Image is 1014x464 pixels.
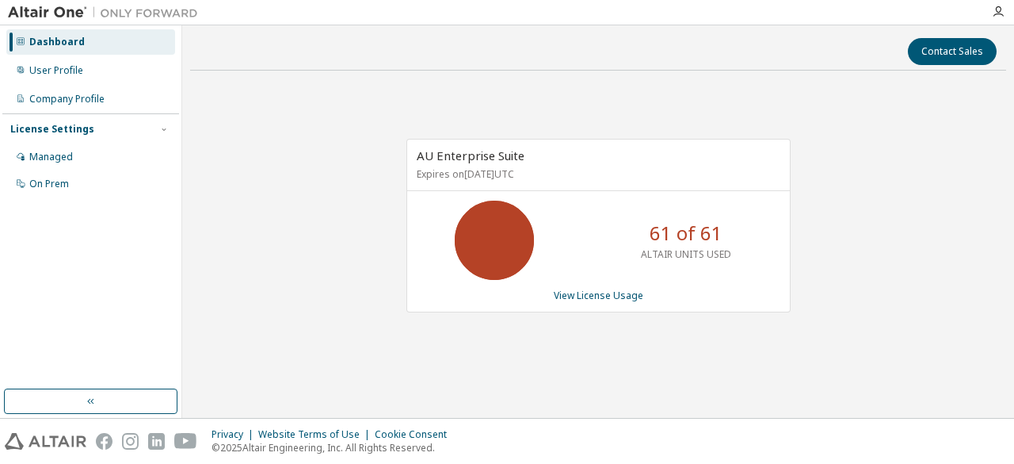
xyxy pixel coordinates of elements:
div: On Prem [29,178,69,190]
div: Managed [29,151,73,163]
p: © 2025 Altair Engineering, Inc. All Rights Reserved. [212,441,456,454]
img: youtube.svg [174,433,197,450]
div: Website Terms of Use [258,428,375,441]
div: License Settings [10,123,94,136]
img: Altair One [8,5,206,21]
div: User Profile [29,64,83,77]
div: Privacy [212,428,258,441]
button: Contact Sales [908,38,997,65]
img: linkedin.svg [148,433,165,450]
p: ALTAIR UNITS USED [641,247,731,261]
p: Expires on [DATE] UTC [417,167,776,181]
div: Company Profile [29,93,105,105]
img: facebook.svg [96,433,112,450]
div: Cookie Consent [375,428,456,441]
span: AU Enterprise Suite [417,148,524,163]
p: 61 of 61 [650,220,722,247]
div: Dashboard [29,36,85,48]
img: altair_logo.svg [5,433,86,450]
img: instagram.svg [122,433,139,450]
a: View License Usage [554,289,643,302]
